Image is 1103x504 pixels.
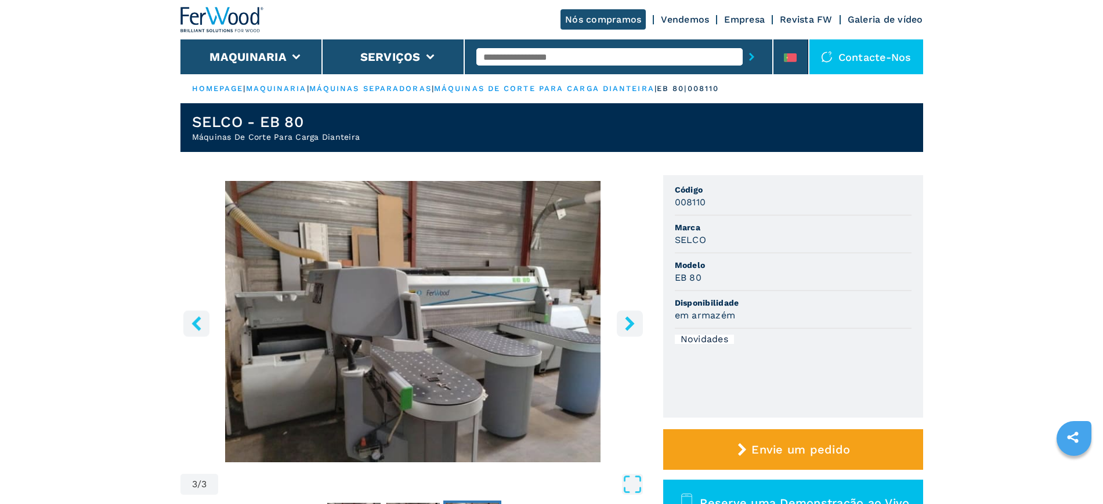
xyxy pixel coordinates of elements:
a: Revista FW [780,14,833,25]
a: sharethis [1058,423,1087,452]
h1: SELCO - EB 80 [192,113,360,131]
a: Galeria de vídeo [848,14,923,25]
img: Máquinas De Corte Para Carga Dianteira SELCO EB 80 [180,181,646,462]
span: Envie um pedido [751,443,850,456]
span: 3 [201,480,207,489]
button: left-button [183,310,209,336]
h3: em armazém [675,309,736,322]
iframe: Chat [1054,452,1094,495]
img: Ferwood [180,7,264,32]
p: eb 80 | [657,84,688,94]
button: Serviços [360,50,421,64]
a: Vendemos [661,14,709,25]
a: maquinaria [246,84,307,93]
h3: SELCO [675,233,706,246]
span: / [197,480,201,489]
a: Nós compramos [560,9,646,30]
button: submit-button [743,43,761,70]
div: Contacte-nos [809,39,923,74]
img: Contacte-nos [821,51,833,63]
span: Modelo [675,259,912,271]
a: máquinas de corte para carga dianteira [434,84,654,93]
span: Disponibilidade [675,297,912,309]
span: Marca [675,222,912,233]
span: | [654,84,657,93]
h2: Máquinas De Corte Para Carga Dianteira [192,131,360,143]
h3: EB 80 [675,271,701,284]
p: 008110 [688,84,719,94]
a: Empresa [724,14,765,25]
span: | [432,84,434,93]
div: Go to Slide 3 [180,181,646,462]
span: | [307,84,309,93]
h3: 008110 [675,195,706,209]
button: Envie um pedido [663,429,923,470]
span: | [243,84,245,93]
div: Novidades [675,335,734,344]
a: HOMEPAGE [192,84,244,93]
a: máquinas separadoras [309,84,432,93]
button: Maquinaria [209,50,287,64]
span: Código [675,184,912,195]
button: right-button [617,310,643,336]
button: Open Fullscreen [221,474,642,495]
span: 3 [192,480,197,489]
